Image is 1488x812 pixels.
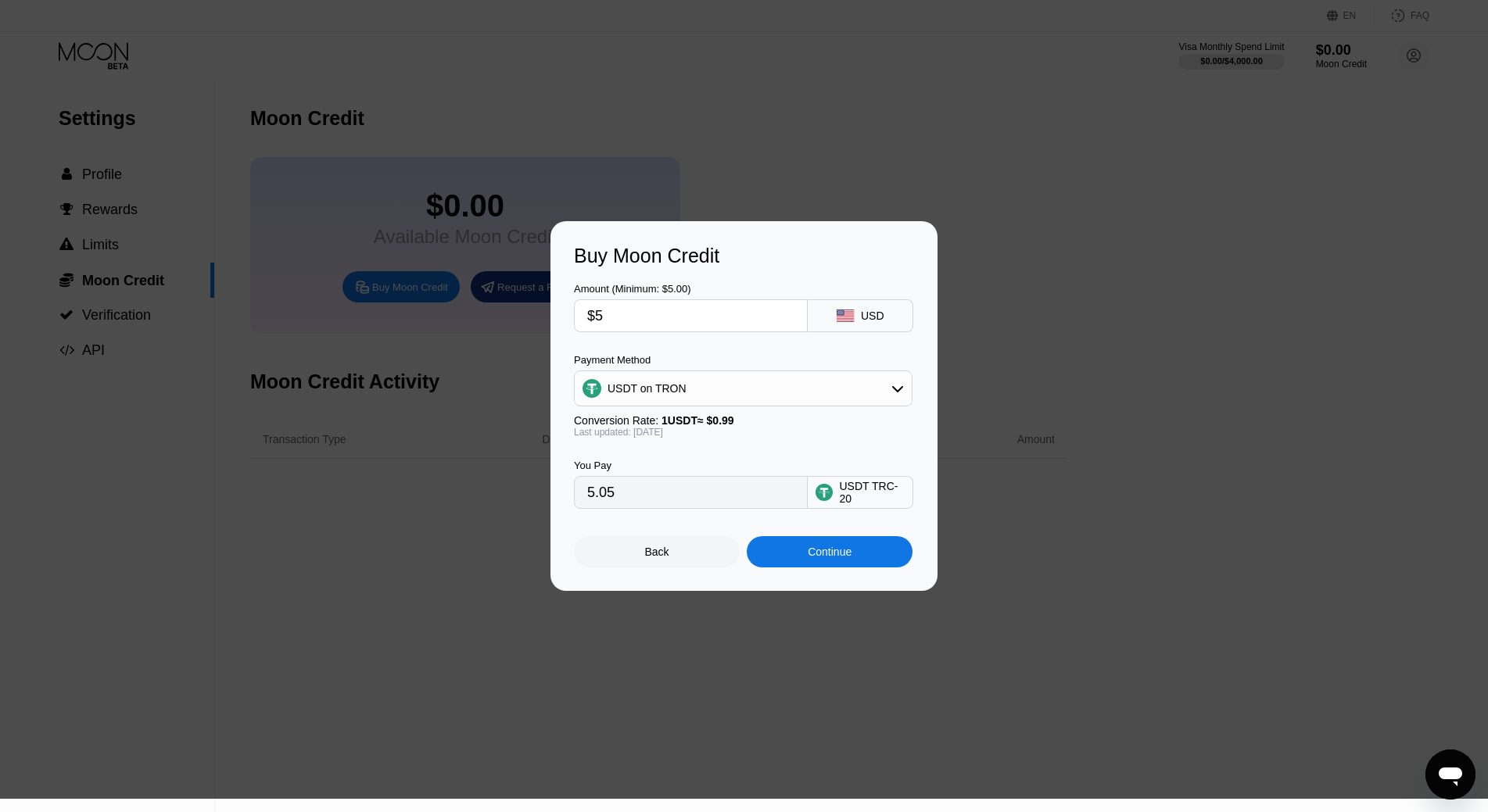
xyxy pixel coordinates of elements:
div: You Pay [574,460,808,471]
div: Back [645,546,669,558]
div: Buy Moon Credit [574,245,914,267]
input: $0.00 [587,300,794,331]
iframe: Bouton de lancement de la fenêtre de messagerie [1425,749,1475,799]
div: Payment Method [574,354,913,366]
div: USDT on TRON [575,373,912,404]
div: Last updated: [DATE] [574,427,913,438]
div: Amount (Minimum: $5.00) [574,283,808,295]
span: 1 USDT ≈ $0.99 [662,414,734,427]
div: USDT TRC-20 [839,480,905,505]
div: USDT on TRON [608,382,687,395]
div: Conversion Rate: [574,414,913,427]
div: Continue [747,536,913,567]
div: USD [861,309,884,322]
div: Continue [808,546,852,558]
div: Back [574,536,740,567]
